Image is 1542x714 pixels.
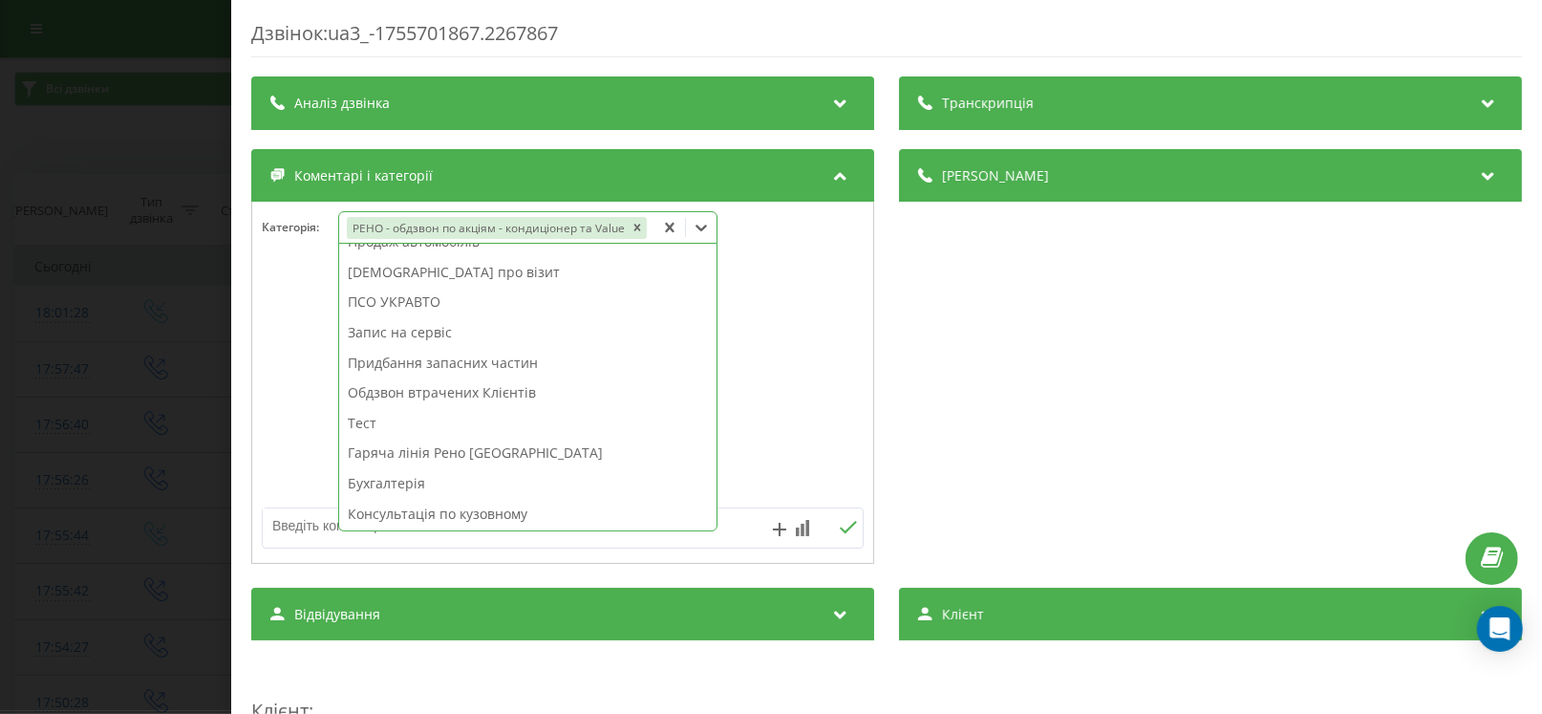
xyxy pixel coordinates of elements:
[1477,606,1523,652] div: Open Intercom Messenger
[262,221,338,234] h4: Категорія :
[339,468,717,499] div: Бухгалтерія
[339,257,717,288] div: [DEMOGRAPHIC_DATA] про візит
[339,287,717,317] div: ПСО УКРАВТО
[339,438,717,468] div: Гаряча лінія Рено [GEOGRAPHIC_DATA]
[339,499,717,530] div: Консультація по кузовному
[339,348,717,379] div: Придбання запасних частин
[339,378,717,408] div: Обдзвон втрачених Клієнтів
[942,605,984,624] span: Клієнт
[339,408,717,439] div: Тест
[628,217,647,239] div: Remove РЕНО - обдзвон по акціям - кондиціонер та Value
[251,20,1522,57] div: Дзвінок : ua3_-1755701867.2267867
[942,166,1049,185] span: [PERSON_NAME]
[942,94,1034,113] span: Транскрипція
[294,94,390,113] span: Аналіз дзвінка
[347,217,628,239] div: РЕНО - обдзвон по акціям - кондиціонер та Value
[294,605,380,624] span: Відвідування
[339,317,717,348] div: Запис на сервіс
[294,166,433,185] span: Коментарі і категорії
